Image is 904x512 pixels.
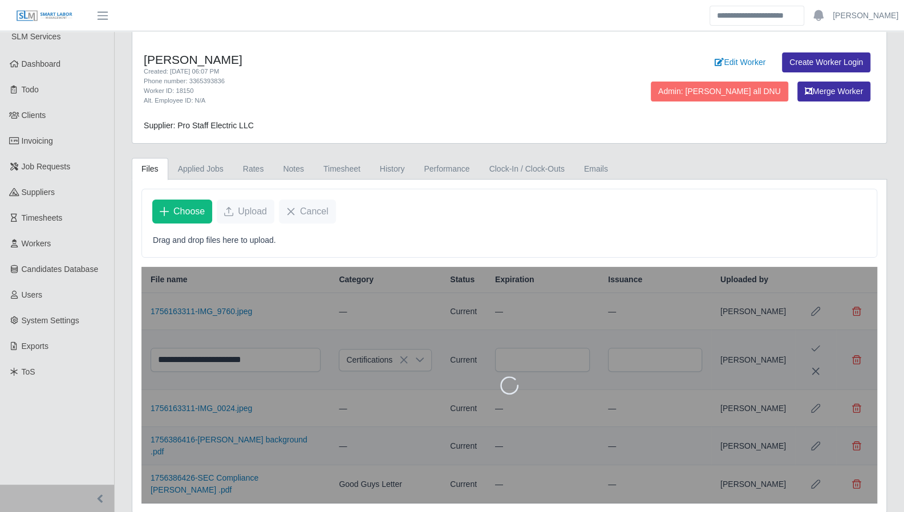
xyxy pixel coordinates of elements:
span: Choose [173,205,205,218]
span: System Settings [22,316,79,325]
p: Drag and drop files here to upload. [153,234,866,246]
a: Applied Jobs [168,158,233,180]
button: Choose [152,200,212,224]
span: Todo [22,85,39,94]
button: Admin: [PERSON_NAME] all DNU [651,82,788,101]
a: Clock-In / Clock-Outs [479,158,574,180]
a: Notes [273,158,314,180]
input: Search [710,6,804,26]
span: Supplier: Pro Staff Electric LLC [144,121,254,130]
a: Create Worker Login [782,52,870,72]
div: Worker ID: 18150 [144,86,563,96]
span: ToS [22,367,35,376]
img: SLM Logo [16,10,73,22]
span: Exports [22,342,48,351]
span: Suppliers [22,188,55,197]
a: History [370,158,415,180]
span: Invoicing [22,136,53,145]
a: Files [132,158,168,180]
a: Emails [574,158,618,180]
a: Rates [233,158,274,180]
span: Dashboard [22,59,61,68]
div: Phone number: 3365393836 [144,76,563,86]
span: Upload [238,205,267,218]
span: Job Requests [22,162,71,171]
span: Cancel [300,205,329,218]
span: Candidates Database [22,265,99,274]
h4: [PERSON_NAME] [144,52,563,67]
span: Users [22,290,43,299]
div: Alt. Employee ID: N/A [144,96,563,105]
a: Performance [414,158,479,180]
a: Edit Worker [707,52,773,72]
span: Timesheets [22,213,63,222]
button: Upload [217,200,274,224]
button: Cancel [279,200,336,224]
span: Clients [22,111,46,120]
button: Merge Worker [797,82,870,101]
a: Timesheet [314,158,370,180]
a: [PERSON_NAME] [833,10,898,22]
div: Created: [DATE] 06:07 PM [144,67,563,76]
span: Workers [22,239,51,248]
span: SLM Services [11,32,60,41]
